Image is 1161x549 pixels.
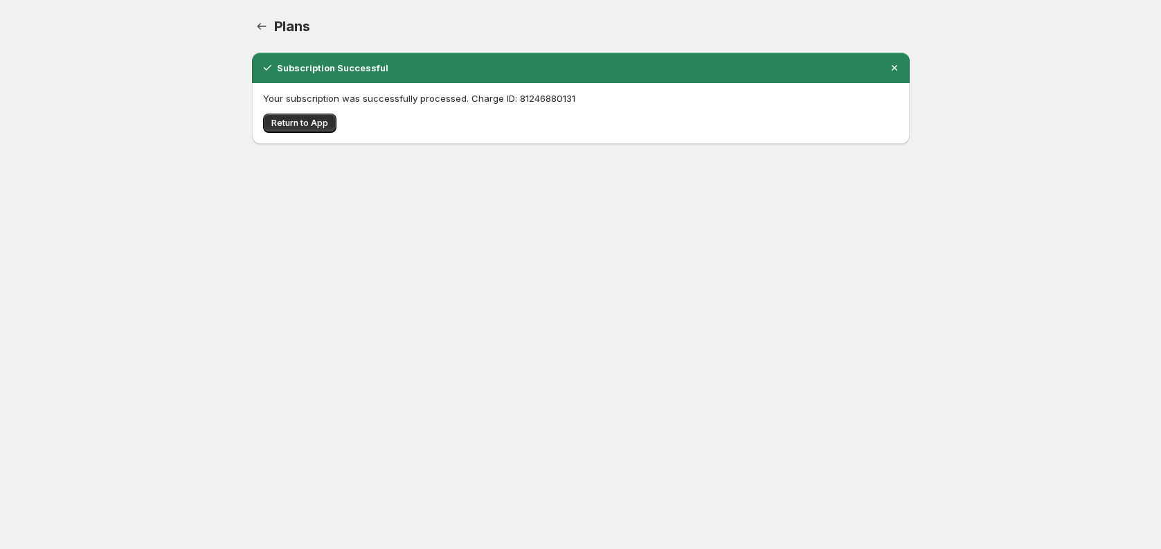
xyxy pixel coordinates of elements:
[271,118,328,129] span: Return to App
[263,114,336,133] button: Return to App
[274,18,310,35] span: Plans
[252,17,271,36] a: Home
[885,58,904,78] button: Dismiss notification
[277,61,388,75] h2: Subscription Successful
[263,91,899,105] p: Your subscription was successfully processed. Charge ID: 81246880131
